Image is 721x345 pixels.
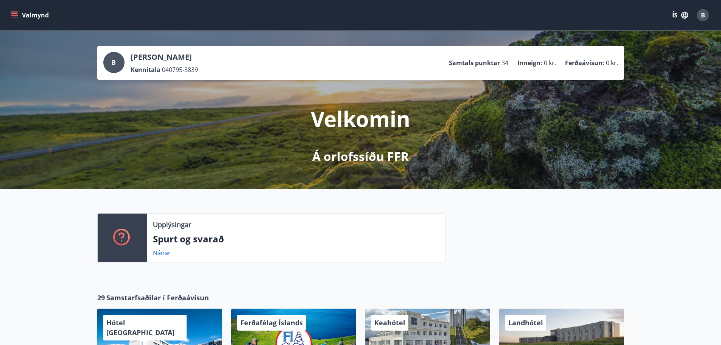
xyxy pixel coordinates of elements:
span: B [701,11,705,19]
p: Upplýsingar [153,220,191,229]
button: menu [9,8,52,22]
p: Ferðaávísun : [565,59,604,67]
span: Samstarfsaðilar í Ferðaávísun [106,293,209,303]
span: Keahótel [374,318,405,327]
p: Á orlofssíðu FFR [312,148,409,165]
span: Landhótel [508,318,543,327]
p: Samtals punktar [449,59,500,67]
button: B [694,6,712,24]
p: Spurt og svarað [153,233,439,245]
span: 29 [97,293,105,303]
span: B [112,58,116,67]
p: Velkomin [311,104,410,133]
p: [PERSON_NAME] [131,52,198,62]
p: Inneign : [517,59,542,67]
span: Ferðafélag Íslands [240,318,303,327]
span: Hótel [GEOGRAPHIC_DATA] [106,318,174,337]
a: Nánar [153,249,171,257]
button: ÍS [668,8,692,22]
span: 0 kr. [606,59,618,67]
span: 0 kr. [544,59,556,67]
p: Kennitala [131,66,160,74]
span: 34 [501,59,508,67]
span: 040795-3839 [162,66,198,74]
